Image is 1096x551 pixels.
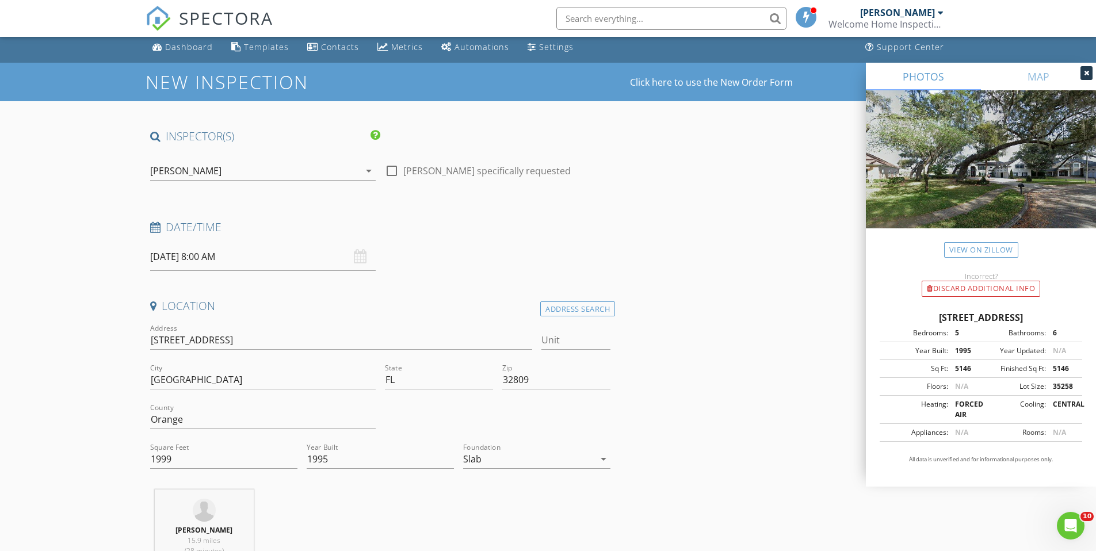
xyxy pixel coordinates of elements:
[1046,363,1079,374] div: 5146
[948,363,981,374] div: 5146
[1053,427,1066,437] span: N/A
[150,243,376,271] input: Select date
[403,165,571,177] label: [PERSON_NAME] specifically requested
[948,346,981,356] div: 1995
[1046,399,1079,420] div: CENTRAL
[373,37,427,58] a: Metrics
[556,7,786,30] input: Search everything...
[146,16,273,40] a: SPECTORA
[244,41,289,52] div: Templates
[880,456,1082,464] p: All data is unverified and for informational purposes only.
[981,381,1046,392] div: Lot Size:
[861,37,949,58] a: Support Center
[179,6,273,30] span: SPECTORA
[948,328,981,338] div: 5
[150,129,380,144] h4: INSPECTOR(S)
[1053,346,1066,355] span: N/A
[981,328,1046,338] div: Bathrooms:
[981,363,1046,374] div: Finished Sq Ft:
[227,37,293,58] a: Templates
[866,63,981,90] a: PHOTOS
[883,399,948,420] div: Heating:
[883,363,948,374] div: Sq Ft:
[955,381,968,391] span: N/A
[175,525,232,535] strong: [PERSON_NAME]
[455,41,509,52] div: Automations
[150,220,611,235] h4: Date/Time
[981,346,1046,356] div: Year Updated:
[944,242,1018,258] a: View on Zillow
[303,37,364,58] a: Contacts
[597,452,610,466] i: arrow_drop_down
[321,41,359,52] div: Contacts
[148,37,217,58] a: Dashboard
[981,399,1046,420] div: Cooling:
[150,299,611,313] h4: Location
[165,41,213,52] div: Dashboard
[981,63,1096,90] a: MAP
[391,41,423,52] div: Metrics
[948,399,981,420] div: FORCED AIR
[463,454,482,464] div: Slab
[866,271,1096,281] div: Incorrect?
[630,78,793,87] a: Click here to use the New Order Form
[1046,381,1079,392] div: 35258
[883,328,948,338] div: Bedrooms:
[860,7,935,18] div: [PERSON_NAME]
[866,90,1096,256] img: streetview
[877,41,944,52] div: Support Center
[1046,328,1079,338] div: 6
[828,18,944,30] div: Welcome Home Inspections, LLC
[1080,512,1094,521] span: 10
[150,166,222,176] div: [PERSON_NAME]
[955,427,968,437] span: N/A
[540,301,615,317] div: Address Search
[981,427,1046,438] div: Rooms:
[539,41,574,52] div: Settings
[883,346,948,356] div: Year Built:
[880,311,1082,324] div: [STREET_ADDRESS]
[146,72,400,92] h1: New Inspection
[523,37,578,58] a: Settings
[437,37,514,58] a: Automations (Basic)
[922,281,1040,297] div: Discard Additional info
[146,6,171,31] img: The Best Home Inspection Software - Spectora
[883,381,948,392] div: Floors:
[362,164,376,178] i: arrow_drop_down
[1057,512,1084,539] iframe: Intercom live chat
[188,535,220,545] span: 15.9 miles
[193,499,216,522] img: default-user-f0147aede5fd5fa78ca7ade42f37bd4542148d508eef1c3d3ea960f66861d68b.jpg
[883,427,948,438] div: Appliances:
